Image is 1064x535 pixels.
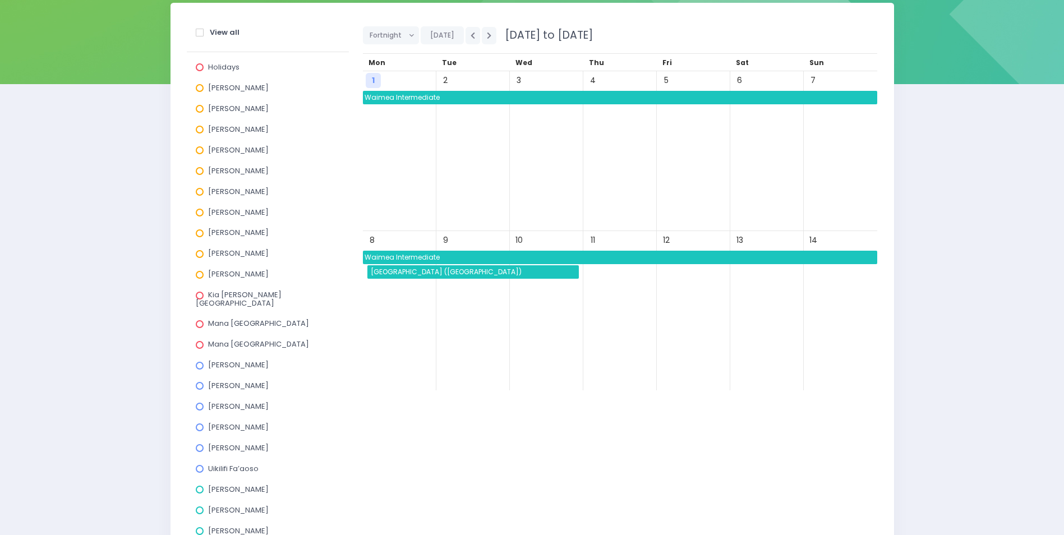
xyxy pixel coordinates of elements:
strong: View all [210,27,239,38]
span: 4 [585,73,600,88]
span: Wed [515,58,532,67]
span: [PERSON_NAME] [208,442,269,453]
span: 11 [585,233,600,248]
span: [PERSON_NAME] [208,207,269,218]
span: [PERSON_NAME] [208,82,269,93]
span: [PERSON_NAME] [208,103,269,114]
span: Uikilifi Fa’aoso [208,463,259,474]
span: 8 [365,233,380,248]
span: [DATE] to [DATE] [498,27,593,43]
span: 6 [732,73,747,88]
span: Mana [GEOGRAPHIC_DATA] [208,339,309,349]
span: 9 [438,233,453,248]
button: [DATE] [421,26,464,44]
span: 12 [658,233,674,248]
span: Fri [662,58,672,67]
span: 13 [732,233,747,248]
span: [PERSON_NAME] [208,124,269,135]
span: Parklands School (Motueka) [369,265,579,279]
span: Tue [442,58,457,67]
span: Fortnight [370,27,404,44]
span: [PERSON_NAME] [208,401,269,412]
span: [PERSON_NAME] [208,380,269,391]
span: 1 [366,73,381,88]
span: 10 [512,233,527,248]
span: [PERSON_NAME] [208,165,269,176]
span: Sat [736,58,749,67]
span: Kia [PERSON_NAME][GEOGRAPHIC_DATA] [196,289,282,308]
span: Thu [589,58,604,67]
span: [PERSON_NAME] [208,227,269,238]
span: [PERSON_NAME] [208,359,269,370]
span: 7 [805,73,821,88]
span: Waimea Intermediate [363,91,877,104]
span: [PERSON_NAME] [208,269,269,279]
span: [PERSON_NAME] [208,505,269,515]
span: [PERSON_NAME] [208,145,269,155]
span: 3 [512,73,527,88]
span: 5 [658,73,674,88]
span: [PERSON_NAME] [208,186,269,197]
span: [PERSON_NAME] [208,484,269,495]
span: 14 [805,233,821,248]
span: Mana [GEOGRAPHIC_DATA] [208,318,309,329]
span: 2 [438,73,453,88]
span: Sun [809,58,824,67]
span: [PERSON_NAME] [208,248,269,259]
span: Mon [369,58,385,67]
span: [PERSON_NAME] [208,422,269,432]
span: Holidays [208,62,239,72]
button: Fortnight [363,26,420,44]
span: Waimea Intermediate [363,251,877,264]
